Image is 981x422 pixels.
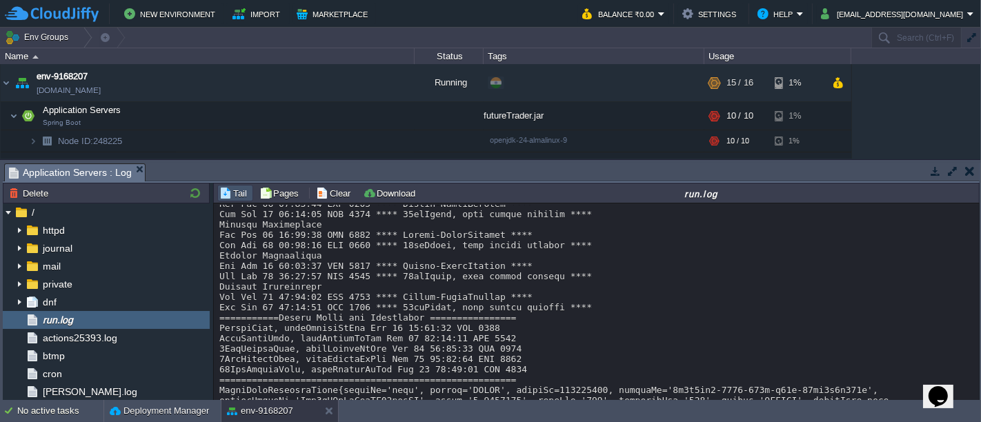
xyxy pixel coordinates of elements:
a: mail [40,260,63,272]
div: 1% [775,64,820,101]
a: env-9168207 [37,70,88,83]
button: Clear [316,187,355,199]
span: Application Servers : Log [9,164,132,181]
a: [PERSON_NAME].log [40,385,139,398]
a: Node ID:248225 [57,135,124,147]
img: AMDAwAAAACH5BAEAAAAALAAAAAABAAEAAAICRAEAOw== [37,152,57,174]
a: / [29,206,37,219]
a: run.log [40,314,75,326]
span: openjdk-24-almalinux-9 [490,136,567,144]
a: Application ServersSpring Boot [41,105,123,115]
span: Spring Boot [43,119,81,127]
button: [EMAIL_ADDRESS][DOMAIN_NAME] [821,6,967,22]
div: Usage [705,48,851,64]
div: 10 / 10 [726,102,753,130]
button: Tail [219,187,251,199]
a: dnf [40,296,59,308]
img: AMDAwAAAACH5BAEAAAAALAAAAAABAAEAAAICRAEAOw== [10,102,18,130]
a: cron [40,368,64,380]
div: Tags [484,48,704,64]
img: AMDAwAAAACH5BAEAAAAALAAAAAABAAEAAAICRAEAOw== [29,130,37,152]
img: AMDAwAAAACH5BAEAAAAALAAAAAABAAEAAAICRAEAOw== [32,55,39,59]
button: Marketplace [297,6,372,22]
a: journal [40,242,75,254]
img: AMDAwAAAACH5BAEAAAAALAAAAAABAAEAAAICRAEAOw== [12,64,32,101]
span: Application Servers [41,104,123,116]
a: Deployments [57,157,112,169]
div: run.log [425,188,978,199]
div: Name [1,48,414,64]
button: New Environment [124,6,219,22]
button: env-9168207 [227,404,293,418]
button: Pages [259,187,303,199]
button: Settings [682,6,740,22]
a: [DOMAIN_NAME] [37,83,101,97]
span: 248225 [57,135,124,147]
div: 1% [775,102,820,130]
a: actions25393.log [40,332,119,344]
div: Running [415,64,484,101]
button: Download [363,187,419,199]
button: Env Groups [5,28,73,47]
button: Help [757,6,797,22]
img: AMDAwAAAACH5BAEAAAAALAAAAAABAAEAAAICRAEAOw== [37,130,57,152]
button: Deployment Manager [110,404,209,418]
iframe: chat widget [923,367,967,408]
button: Balance ₹0.00 [582,6,658,22]
a: btmp [40,350,67,362]
img: AMDAwAAAACH5BAEAAAAALAAAAAABAAEAAAICRAEAOw== [1,64,12,101]
a: private [40,278,75,290]
img: AMDAwAAAACH5BAEAAAAALAAAAAABAAEAAAICRAEAOw== [29,152,37,174]
div: 15 / 16 [726,64,753,101]
button: Import [232,6,284,22]
a: httpd [40,224,67,237]
button: Delete [9,187,52,199]
img: AMDAwAAAACH5BAEAAAAALAAAAAABAAEAAAICRAEAOw== [19,102,38,130]
div: 10 / 10 [726,130,749,152]
div: No active tasks [17,400,103,422]
span: Node ID: [58,136,93,146]
div: 1% [775,130,820,152]
img: CloudJiffy [5,6,99,23]
div: futureTrader.jar [484,102,704,130]
div: Status [415,48,483,64]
